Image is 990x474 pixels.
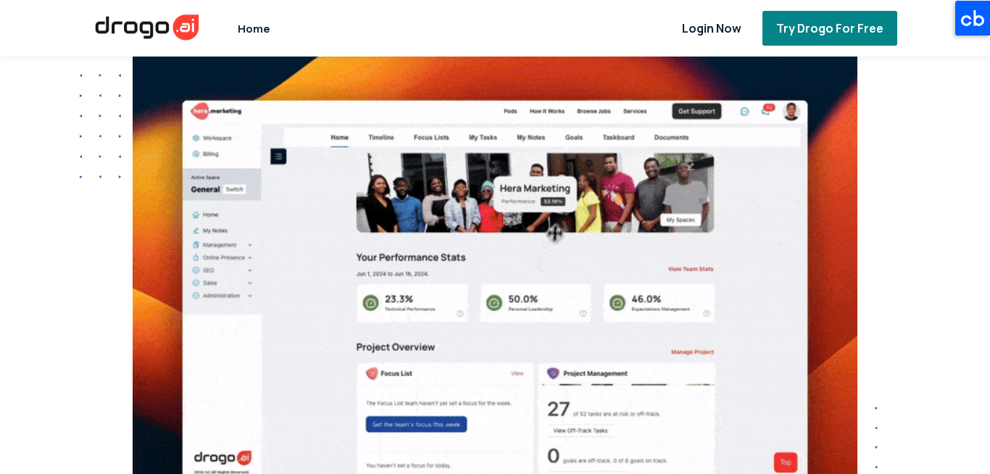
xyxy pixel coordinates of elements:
img: Drogo [93,12,201,43]
img: lock icon [661,21,672,36]
button: Try Drogo For Free [762,11,897,46]
span: Login Now [679,20,744,36]
span: Try Drogo For Free [773,20,886,36]
button: lock iconLogin Now [661,11,744,46]
a: Home [234,13,274,44]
